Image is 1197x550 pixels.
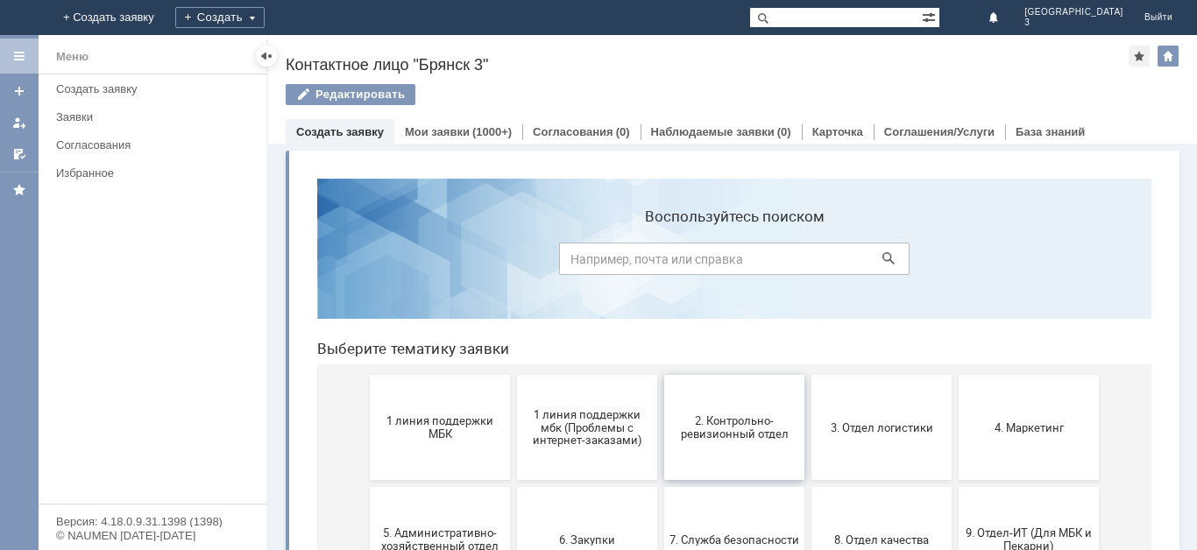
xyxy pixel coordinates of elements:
[214,322,354,427] button: 6. Закупки
[256,46,277,67] div: Скрыть меню
[616,125,630,138] div: (0)
[508,322,648,427] button: 8. Отдел качества
[56,138,256,152] div: Согласования
[812,125,863,138] a: Карточка
[508,434,648,539] button: Отдел-ИТ (Офис)
[366,368,496,381] span: 7. Служба безопасности
[472,125,512,138] div: (1000+)
[361,434,501,539] button: Отдел-ИТ (Битрикс24 и CRM)
[219,368,349,381] span: 6. Закупки
[67,322,207,427] button: 5. Административно-хозяйственный отдел
[49,75,263,102] a: Создать заявку
[214,434,354,539] button: Отдел ИТ (1С)
[361,322,501,427] button: 7. Служба безопасности
[661,362,790,388] span: 9. Отдел-ИТ (Для МБК и Пекарни)
[56,46,89,67] div: Меню
[72,480,202,493] span: Бухгалтерия (для мбк)
[67,210,207,315] button: 1 линия поддержки МБК
[286,56,1129,74] div: Контактное лицо "Брянск 3"
[5,77,33,105] a: Создать заявку
[514,256,643,269] span: 3. Отдел логистики
[777,125,791,138] div: (0)
[361,210,501,315] button: 2. Контрольно-ревизионный отдел
[214,210,354,315] button: 1 линия поддержки мбк (Проблемы с интернет-заказами)
[67,434,207,539] button: Бухгалтерия (для мбк)
[219,480,349,493] span: Отдел ИТ (1С)
[655,434,796,539] button: Финансовый отдел
[651,125,775,138] a: Наблюдаемые заявки
[1129,46,1150,67] div: Добавить в избранное
[256,43,606,60] label: Воспользуйтесь поиском
[56,82,256,95] div: Создать заявку
[1024,18,1123,28] span: 3
[296,125,384,138] a: Создать заявку
[1158,46,1179,67] div: Изменить домашнюю страницу
[72,250,202,276] span: 1 линия поддержки МБК
[49,103,263,130] a: Заявки
[56,516,249,527] div: Версия: 4.18.0.9.31.1398 (1398)
[56,166,237,180] div: Избранное
[884,125,995,138] a: Соглашения/Услуги
[655,322,796,427] button: 9. Отдел-ИТ (Для МБК и Пекарни)
[56,530,249,541] div: © NAUMEN [DATE]-[DATE]
[405,125,470,138] a: Мои заявки
[661,480,790,493] span: Финансовый отдел
[49,131,263,159] a: Согласования
[56,110,256,123] div: Заявки
[175,7,265,28] div: Создать
[14,175,848,193] header: Выберите тематику заявки
[219,243,349,282] span: 1 линия поддержки мбк (Проблемы с интернет-заказами)
[256,78,606,110] input: Например, почта или справка
[366,250,496,276] span: 2. Контрольно-ревизионный отдел
[72,362,202,388] span: 5. Административно-хозяйственный отдел
[922,8,939,25] span: Расширенный поиск
[533,125,613,138] a: Согласования
[366,474,496,500] span: Отдел-ИТ (Битрикс24 и CRM)
[1016,125,1085,138] a: База знаний
[508,210,648,315] button: 3. Отдел логистики
[5,140,33,168] a: Мои согласования
[655,210,796,315] button: 4. Маркетинг
[661,256,790,269] span: 4. Маркетинг
[514,368,643,381] span: 8. Отдел качества
[1024,7,1123,18] span: [GEOGRAPHIC_DATA]
[5,109,33,137] a: Мои заявки
[514,480,643,493] span: Отдел-ИТ (Офис)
